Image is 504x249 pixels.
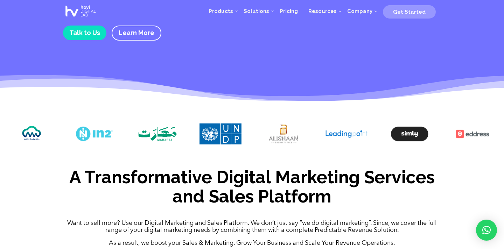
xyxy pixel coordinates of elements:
p: As a result, we boost your Sales & Marketing. Grow Your Business and Scale Your Revenue Operations. [63,240,441,247]
a: Talk to Us [63,26,106,40]
span: Products [209,8,233,14]
a: Company [342,1,378,22]
span: Get Started [393,9,426,15]
a: Products [203,1,238,22]
p: Want to sell more? Use our Digital Marketing and Sales Platform. We don’t just say “we do digital... [63,220,441,240]
span: Resources [308,8,337,14]
a: Get Started [383,6,436,16]
span: Solutions [244,8,269,14]
a: Solutions [238,1,274,22]
a: Pricing [274,1,303,22]
h2: A Transformative Digital Marketing Services and Sales Platform [63,168,441,209]
span: Company [347,8,372,14]
span: Pricing [280,8,298,14]
a: Resources [303,1,342,22]
a: Learn More [112,26,161,41]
